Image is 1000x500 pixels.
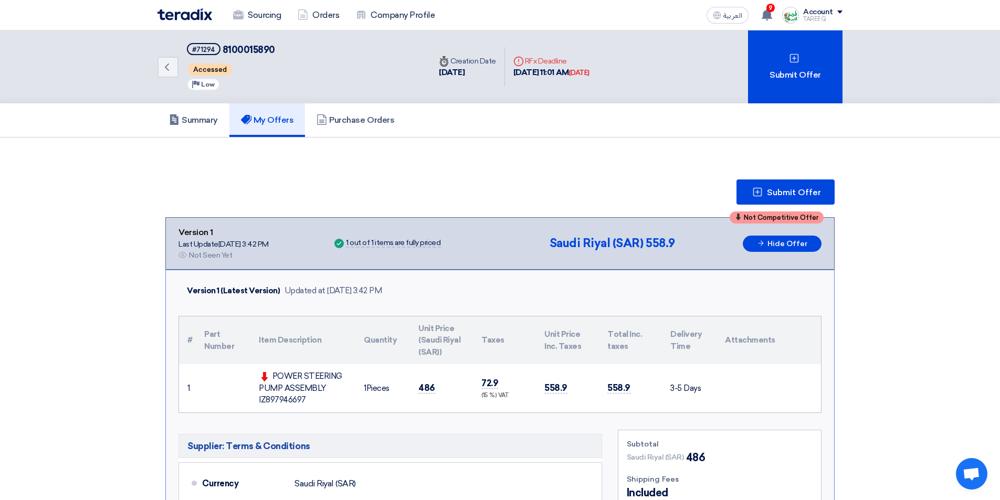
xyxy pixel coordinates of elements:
[627,474,813,485] div: Shipping Fees
[481,378,498,389] span: 72.9
[169,115,218,125] h5: Summary
[289,4,348,27] a: Orders
[348,4,443,27] a: Company Profile
[202,471,286,496] div: Currency
[707,7,749,24] button: العربية
[225,4,289,27] a: Sourcing
[766,4,775,12] span: 9
[599,316,662,365] th: Total Inc. taxes
[157,103,229,137] a: Summary
[178,226,269,239] div: Version 1
[803,16,843,22] div: TAREEQ
[439,56,496,67] div: Creation Date
[439,67,496,79] div: [DATE]
[782,7,799,24] img: Screenshot___1727703618088.png
[646,236,675,250] span: 558.9
[364,384,366,393] span: 1
[627,439,813,450] div: Subtotal
[192,46,215,53] div: #71294
[956,458,987,490] div: Open chat
[187,43,275,56] h5: 8100015890
[569,68,590,78] div: [DATE]
[686,450,706,465] span: 486
[189,250,232,261] div: Not Seen Yet
[196,316,250,365] th: Part Number
[513,56,590,67] div: RFx Deadline
[229,103,306,137] a: My Offers
[250,316,355,365] th: Item Description
[241,115,294,125] h5: My Offers
[187,285,280,297] div: Version 1 (Latest Version)
[767,188,821,197] span: Submit Offer
[717,316,821,365] th: Attachments
[748,30,843,103] div: Submit Offer
[355,316,410,365] th: Quantity
[744,214,818,221] span: Not Competitive Offer
[662,316,717,365] th: Delivery Time
[178,239,269,250] div: Last Update [DATE] 3:42 PM
[536,316,599,365] th: Unit Price Inc. Taxes
[481,391,528,400] div: (15 %) VAT
[803,8,833,17] div: Account
[346,239,440,248] div: 1 out of 1 items are fully priced
[550,236,644,250] span: Saudi Riyal (SAR)
[743,236,822,252] button: Hide Offer
[627,452,684,463] span: Saudi Riyal (SAR)
[355,364,410,412] td: Pieces
[418,382,435,393] span: 486
[410,316,473,365] th: Unit Price (Saudi Riyal (SAR))
[317,115,394,125] h5: Purchase Orders
[736,179,835,205] button: Submit Offer
[723,12,742,19] span: العربية
[178,434,602,458] h5: Supplier: Terms & Conditions
[179,316,196,365] th: #
[607,382,630,393] span: 558.9
[285,285,382,297] div: Updated at [DATE] 3:42 PM
[179,364,196,412] td: 1
[305,103,406,137] a: Purchase Orders
[259,370,347,406] div: POWER STEERING PUMP ASSEMBLY IZ897946697
[473,316,536,365] th: Taxes
[201,81,215,88] span: Low
[544,382,567,393] span: 558.9
[157,8,212,20] img: Teradix logo
[513,67,590,79] div: [DATE] 11:01 AM
[223,44,275,56] span: 8100015890
[188,63,232,76] span: Accessed
[294,474,356,494] div: Saudi Riyal (SAR)
[662,364,717,412] td: 3-5 Days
